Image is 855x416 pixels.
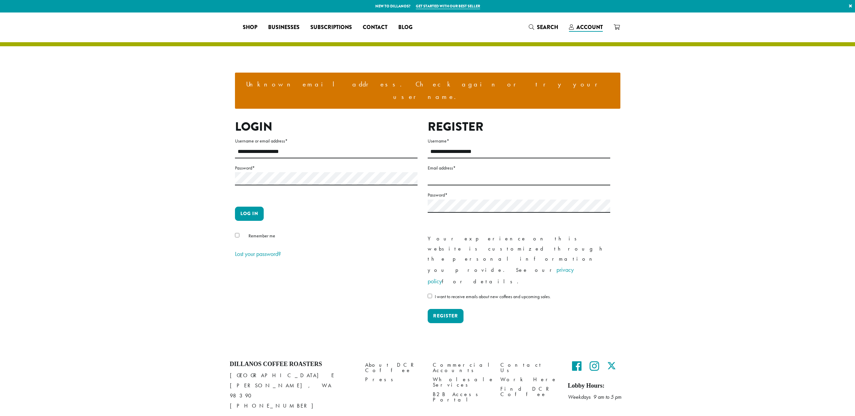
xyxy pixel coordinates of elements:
span: I want to receive emails about new coffees and upcoming sales. [435,293,551,300]
button: Log in [235,207,264,221]
span: Search [537,23,558,31]
a: Commercial Accounts [433,361,490,375]
a: Press [365,375,423,384]
label: Password [235,164,418,172]
span: Blog [398,23,412,32]
span: Remember me [248,233,275,239]
label: Password [428,191,610,199]
p: [GEOGRAPHIC_DATA] E [PERSON_NAME], WA 98390 [PHONE_NUMBER] [230,370,355,411]
span: Account [576,23,603,31]
a: Work Here [500,375,558,384]
label: Username [428,137,610,145]
span: Businesses [268,23,300,32]
p: Your experience on this website is customized through the personal information you provide. See o... [428,234,610,287]
a: Shop [237,22,263,33]
em: Weekdays 9 am to 5 pm [568,393,621,400]
span: Shop [243,23,257,32]
h2: Login [235,120,418,134]
label: Username or email address [235,137,418,145]
a: Lost your password? [235,250,281,258]
a: Find DCR Coffee [500,384,558,399]
a: Get started with our best seller [416,3,480,9]
span: Contact [363,23,387,32]
a: About DCR Coffee [365,361,423,375]
a: Contact Us [500,361,558,375]
a: B2B Access Portal [433,390,490,404]
a: privacy policy [428,266,574,285]
h2: Register [428,120,610,134]
a: Wholesale Services [433,375,490,390]
label: Email address [428,164,610,172]
a: Search [523,22,564,33]
h5: Lobby Hours: [568,382,625,390]
span: Subscriptions [310,23,352,32]
button: Register [428,309,464,323]
li: Unknown email address. Check again or try your username. [240,78,615,103]
input: I want to receive emails about new coffees and upcoming sales. [428,294,432,298]
h4: Dillanos Coffee Roasters [230,361,355,368]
